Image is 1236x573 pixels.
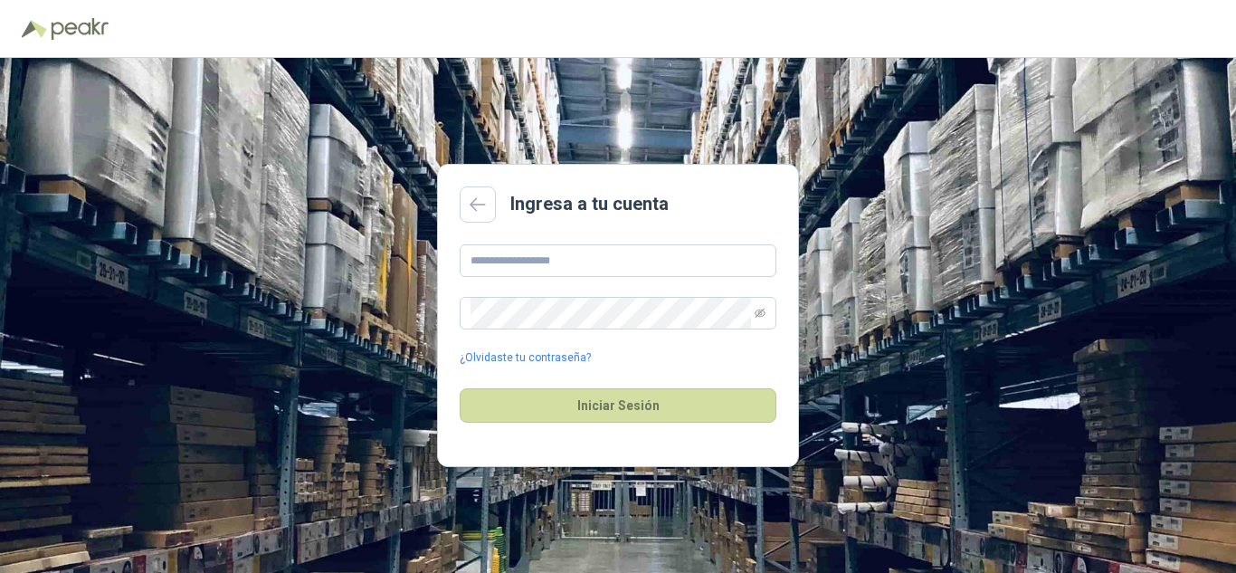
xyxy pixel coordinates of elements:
span: eye-invisible [755,308,765,319]
a: ¿Olvidaste tu contraseña? [460,349,591,367]
img: Logo [22,20,47,38]
h2: Ingresa a tu cuenta [510,190,669,218]
img: Peakr [51,18,109,40]
button: Iniciar Sesión [460,388,776,423]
